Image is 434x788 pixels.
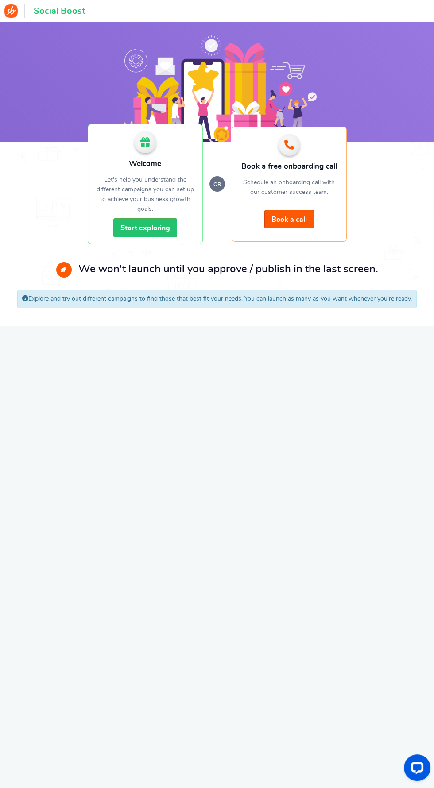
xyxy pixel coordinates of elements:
a: Start exploring [113,218,177,237]
h2: Book a free onboarding call [239,162,340,171]
small: or [209,176,225,192]
span: Schedule an onboarding call with our customer success team. [243,179,335,195]
iframe: LiveChat chat widget [397,751,434,788]
img: Social Boost [4,4,18,18]
span: Let's help you understand the different campaigns you can set up to achieve your business growth ... [97,177,194,212]
div: Explore and try out different campaigns to find those that best fit your needs. You can launch as... [17,290,417,309]
h1: Social Boost [34,6,85,16]
h2: Welcome [95,160,196,168]
img: Social Boost [117,35,317,142]
a: Book a call [264,210,314,229]
p: We won't launch until you approve / publish in the last screen. [78,262,378,277]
